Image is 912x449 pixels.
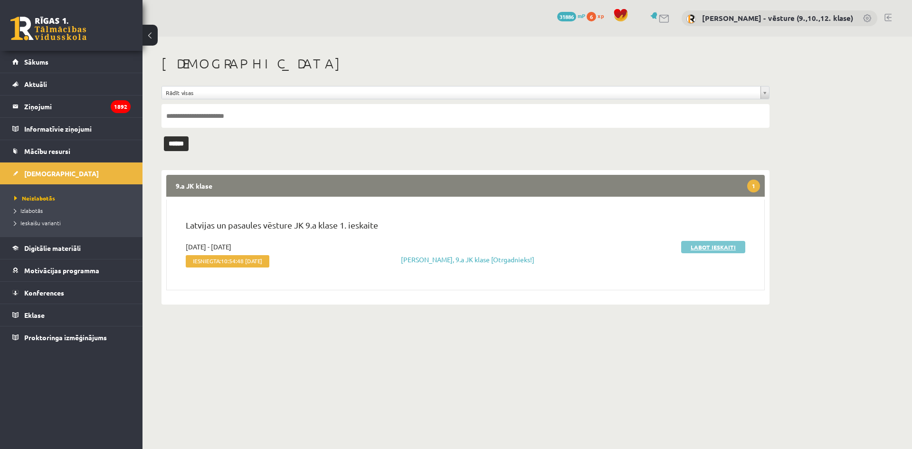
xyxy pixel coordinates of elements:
span: xp [598,12,604,19]
span: Konferences [24,288,64,297]
a: Sākums [12,51,131,73]
span: 1 [747,180,760,192]
span: Motivācijas programma [24,266,99,275]
a: Neizlabotās [14,194,133,202]
span: Ieskaišu varianti [14,219,61,227]
a: Izlabotās [14,206,133,215]
span: 31886 [557,12,576,21]
a: Motivācijas programma [12,259,131,281]
a: Labot ieskaiti [681,241,745,253]
span: Digitālie materiāli [24,244,81,252]
a: Rādīt visas [162,86,769,99]
img: Kristīna Kižlo - vēsture (9.,10.,12. klase) [686,14,696,24]
a: 6 xp [587,12,608,19]
span: Aktuāli [24,80,47,88]
a: 31886 mP [557,12,585,19]
a: [PERSON_NAME] - vēsture (9.,10.,12. klase) [702,13,853,23]
legend: Ziņojumi [24,96,131,117]
a: Konferences [12,282,131,304]
a: Digitālie materiāli [12,237,131,259]
a: Ieskaišu varianti [14,219,133,227]
legend: 9.a JK klase [166,175,765,197]
span: Izlabotās [14,207,43,214]
a: Eklase [12,304,131,326]
a: [PERSON_NAME], 9.a JK klase [Otrgadnieks!] [401,255,534,264]
a: Aktuāli [12,73,131,95]
span: 6 [587,12,596,21]
span: mP [578,12,585,19]
span: Mācību resursi [24,147,70,155]
span: Sākums [24,57,48,66]
a: Mācību resursi [12,140,131,162]
a: Ziņojumi1892 [12,96,131,117]
a: Proktoringa izmēģinājums [12,326,131,348]
a: Rīgas 1. Tālmācības vidusskola [10,17,86,40]
p: Latvijas un pasaules vēsture JK 9.a klase 1. ieskaite [186,219,745,236]
i: 1892 [111,100,131,113]
h1: [DEMOGRAPHIC_DATA] [161,56,769,72]
a: [DEMOGRAPHIC_DATA] [12,162,131,184]
span: Neizlabotās [14,194,55,202]
span: Rādīt visas [166,86,757,99]
span: 10:54:48 [DATE] [221,258,262,264]
span: [DEMOGRAPHIC_DATA] [24,169,99,178]
legend: Informatīvie ziņojumi [24,118,131,140]
span: Eklase [24,311,45,319]
span: [DATE] - [DATE] [186,242,231,252]
span: Proktoringa izmēģinājums [24,333,107,342]
a: Informatīvie ziņojumi [12,118,131,140]
span: Iesniegta: [186,255,269,267]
